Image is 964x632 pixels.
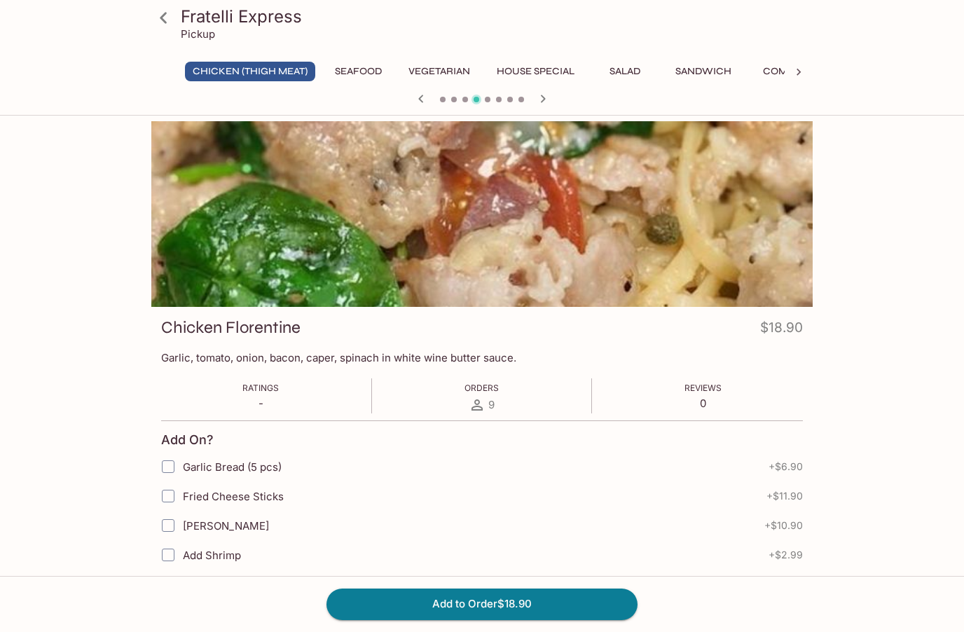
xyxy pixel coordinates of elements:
h4: Add On? [161,432,214,448]
button: Vegetarian [401,62,478,81]
span: + $10.90 [764,520,803,531]
button: Chicken (Thigh Meat) [185,62,315,81]
button: Seafood [326,62,390,81]
span: 9 [488,398,495,411]
span: Orders [464,383,499,393]
span: + $2.99 [769,549,803,561]
span: + $6.90 [769,461,803,472]
h3: Fratelli Express [181,6,807,27]
h3: Chicken Florentine [161,317,301,338]
p: - [242,397,279,410]
span: [PERSON_NAME] [183,519,269,533]
h4: $18.90 [760,317,803,344]
button: Add to Order$18.90 [326,589,638,619]
span: Add Shrimp [183,549,241,562]
span: Reviews [684,383,722,393]
p: 0 [684,397,722,410]
p: Pickup [181,27,215,41]
button: Sandwich [668,62,739,81]
span: Garlic Bread (5 pcs) [183,460,282,474]
span: Ratings [242,383,279,393]
button: Combo [750,62,813,81]
button: Salad [593,62,656,81]
span: Fried Cheese Sticks [183,490,284,503]
button: House Special [489,62,582,81]
span: + $11.90 [766,490,803,502]
div: Chicken Florentine [151,121,813,307]
p: Garlic, tomato, onion, bacon, caper, spinach in white wine butter sauce. [161,351,803,364]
